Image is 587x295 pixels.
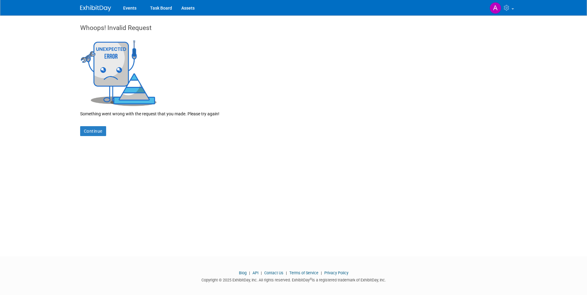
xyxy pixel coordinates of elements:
[319,271,323,275] span: |
[252,271,258,275] a: API
[80,39,158,106] img: Invalid Request
[259,271,263,275] span: |
[284,271,288,275] span: |
[490,2,501,14] img: Andrea Romero
[324,271,348,275] a: Privacy Policy
[80,5,111,11] img: ExhibitDay
[80,126,106,136] a: Continue
[80,23,507,39] div: Whoops! Invalid Request
[248,271,252,275] span: |
[80,106,507,117] div: Something went wrong with the request that you made. Please try again!
[239,271,247,275] a: Blog
[310,277,312,281] sup: ®
[289,271,318,275] a: Terms of Service
[264,271,283,275] a: Contact Us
